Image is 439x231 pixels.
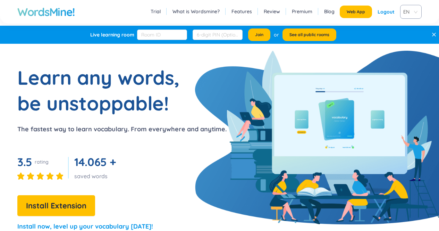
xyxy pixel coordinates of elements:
[74,172,119,180] div: saved words
[17,65,191,116] h1: Learn any words, be unstoppable!
[35,158,49,165] div: rating
[264,8,280,15] a: Review
[340,6,372,18] button: Web App
[282,28,336,41] button: See all public rooms
[324,8,335,15] a: Blog
[378,6,395,18] div: Logout
[274,31,279,39] div: or
[248,28,270,41] button: Join
[151,8,161,15] a: Trial
[17,155,32,169] span: 3.5
[292,8,312,15] a: Premium
[26,200,86,212] span: Install Extension
[17,195,95,216] button: Install Extension
[137,30,187,40] input: Room ID
[403,7,416,17] span: EN
[17,5,75,19] a: WordsMine!
[90,31,134,38] div: Live learning room
[231,8,252,15] a: Features
[172,8,220,15] a: What is Wordsmine?
[17,203,95,210] a: Install Extension
[193,30,243,40] input: 6-digit PIN (Optional)
[347,9,365,15] span: Web App
[255,32,263,38] span: Join
[17,124,227,134] p: The fastest way to learn vocabulary. From everywhere and anytime.
[74,155,116,169] span: 14.065 +
[289,32,329,38] span: See all public rooms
